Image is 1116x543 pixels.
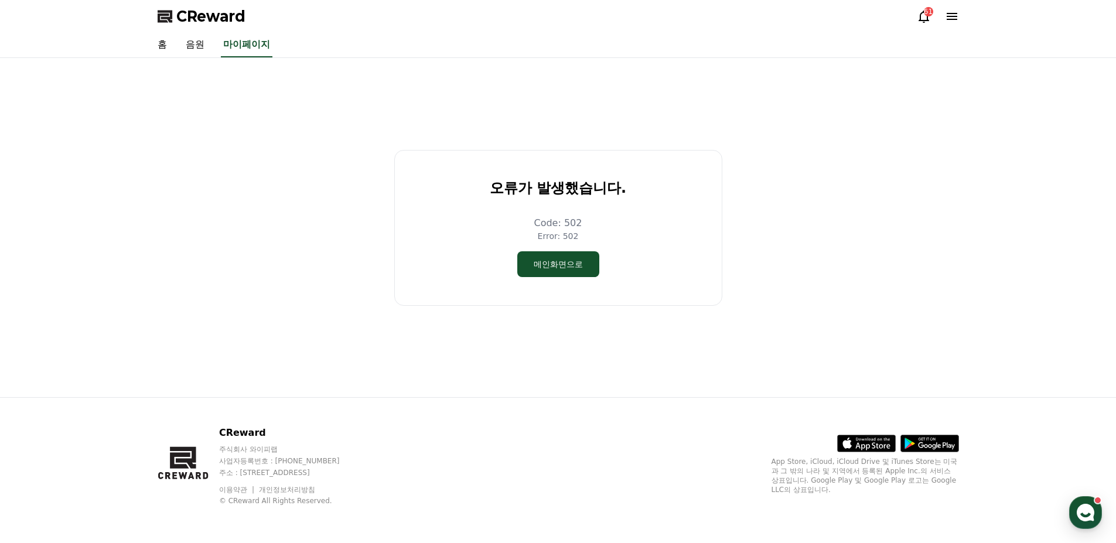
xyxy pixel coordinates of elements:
p: 주식회사 와이피랩 [219,445,362,454]
button: 메인화면으로 [517,251,599,277]
span: 대화 [107,390,121,399]
p: © CReward All Rights Reserved. [219,496,362,506]
a: 대화 [77,371,151,401]
a: 마이페이지 [221,33,272,57]
p: 사업자등록번호 : [PHONE_NUMBER] [219,456,362,466]
a: 홈 [4,371,77,401]
a: 홈 [148,33,176,57]
a: 설정 [151,371,225,401]
span: CReward [176,7,245,26]
p: App Store, iCloud, iCloud Drive 및 iTunes Store는 미국과 그 밖의 나라 및 지역에서 등록된 Apple Inc.의 서비스 상표입니다. Goo... [772,457,959,494]
p: CReward [219,426,362,440]
p: 주소 : [STREET_ADDRESS] [219,468,362,477]
span: 홈 [37,389,44,398]
a: 61 [917,9,931,23]
div: 61 [924,7,933,16]
p: Error: 502 [538,230,579,242]
a: 음원 [176,33,214,57]
p: Code: 502 [534,216,582,230]
span: 설정 [181,389,195,398]
a: CReward [158,7,245,26]
a: 개인정보처리방침 [259,486,315,494]
p: 오류가 발생했습니다. [490,179,626,197]
a: 이용약관 [219,486,256,494]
